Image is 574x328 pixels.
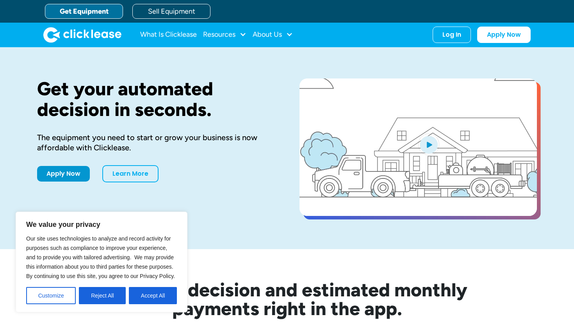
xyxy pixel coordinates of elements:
span: Our site uses technologies to analyze and record activity for purposes such as compliance to impr... [26,235,175,279]
a: What Is Clicklease [140,27,197,43]
a: Apply Now [37,166,90,182]
img: Clicklease logo [43,27,121,43]
div: About Us [253,27,293,43]
div: We value your privacy [16,212,187,312]
h2: See your decision and estimated monthly payments right in the app. [68,280,506,318]
div: Log In [442,31,461,39]
h1: Get your automated decision in seconds. [37,78,275,120]
button: Reject All [79,287,126,304]
a: Learn More [102,165,159,182]
button: Customize [26,287,76,304]
a: Sell Equipment [132,4,210,19]
img: Blue play button logo on a light blue circular background [418,134,439,155]
a: home [43,27,121,43]
a: Apply Now [477,27,531,43]
div: Resources [203,27,246,43]
a: Get Equipment [45,4,123,19]
a: open lightbox [299,78,537,216]
div: The equipment you need to start or grow your business is now affordable with Clicklease. [37,132,275,153]
p: We value your privacy [26,220,177,229]
button: Accept All [129,287,177,304]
